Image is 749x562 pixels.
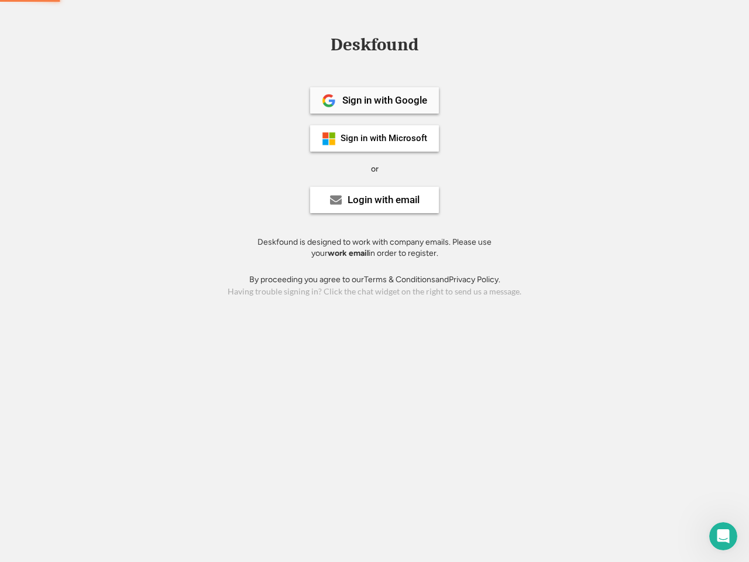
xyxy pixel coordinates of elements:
strong: work email [328,248,369,258]
img: ms-symbollockup_mssymbol_19.png [322,132,336,146]
a: Privacy Policy. [449,275,500,285]
div: Login with email [348,195,420,205]
div: Deskfound is designed to work with company emails. Please use your in order to register. [243,237,506,259]
div: or [371,163,379,175]
iframe: Intercom live chat [709,522,737,550]
div: Sign in with Google [342,95,427,105]
img: 1024px-Google__G__Logo.svg.png [322,94,336,108]
div: Sign in with Microsoft [341,134,427,143]
a: Terms & Conditions [364,275,435,285]
div: By proceeding you agree to our and [249,274,500,286]
div: Deskfound [325,36,424,54]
